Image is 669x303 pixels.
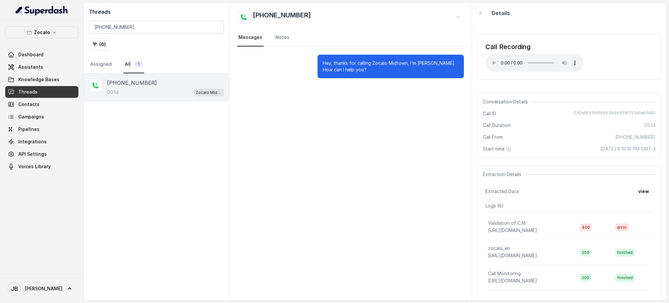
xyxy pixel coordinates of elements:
span: [DATE] 8:16:18 PM GMT-3 [600,146,656,152]
span: [URL][DOMAIN_NAME] [488,278,537,283]
nav: Tabs [89,56,224,73]
button: Zocalo [5,27,78,38]
button: (0) [89,39,110,50]
a: All1 [123,56,144,73]
span: Integrations [18,138,47,145]
a: [PERSON_NAME] [5,279,78,298]
span: Call ID [483,110,496,117]
p: Zocalo [34,28,50,36]
p: Validation of C.M [488,220,526,226]
span: [URL][DOMAIN_NAME] [488,227,537,233]
input: Search by Call ID or Phone Number [89,21,224,33]
a: Campaigns [5,111,78,123]
a: Threads [5,86,78,98]
span: Threads [18,89,38,95]
img: light.svg [16,5,68,16]
p: Zocalo Midtown / EN [196,89,222,96]
span: Pipelines [18,126,40,133]
a: Contacts [5,98,78,110]
span: 200 [580,274,591,282]
span: finished [615,249,635,257]
span: 00:14 [644,122,656,129]
a: API Settings [5,148,78,160]
a: Messages [237,29,264,46]
h2: [PHONE_NUMBER] [253,10,311,24]
span: [PHONE_NUMBER] [615,134,656,140]
button: view [634,186,653,197]
span: finished [615,274,635,282]
a: Dashboard [5,49,78,61]
p: Hey, thanks for calling Zocalo Midtown, I’m [PERSON_NAME]. How can I help you? [323,60,459,73]
span: Knowledge Bases [18,76,59,83]
a: Assistants [5,61,78,73]
span: 1 [135,61,143,67]
span: CA2e954156566639d4d1fdf293d5ebfd90 [574,110,656,117]
span: [PERSON_NAME] [25,285,62,292]
nav: Tabs [237,29,464,46]
span: Start time [483,146,512,152]
p: zocalo_en [488,245,510,252]
span: 400 [580,223,592,231]
span: 200 [580,249,591,257]
span: Dashboard [18,51,43,58]
p: zocalo_monitor [488,295,521,302]
div: Call Recording [485,42,583,51]
span: Voices Library [18,163,51,170]
h2: Threads [89,8,224,16]
p: 00:14 [107,89,119,96]
p: Logs ( 6 ) [485,203,653,209]
text: JB [11,285,18,292]
audio: Your browser does not support the audio element. [485,54,583,72]
span: Contacts [18,101,40,108]
span: [URL][DOMAIN_NAME] [488,253,537,258]
p: Call Monitoring [488,270,521,277]
a: Knowledge Bases [5,74,78,85]
a: Pipelines [5,123,78,135]
p: Details [492,9,510,17]
span: error [615,223,629,231]
a: Notes [274,29,291,46]
span: Extracted Data [485,188,519,195]
span: Campaigns [18,114,44,120]
a: Voices Library [5,161,78,172]
span: Extraction Details [483,171,524,178]
span: Call From [483,134,503,140]
a: Integrations [5,136,78,148]
span: Conversation Details [483,98,530,105]
p: [PHONE_NUMBER] [107,79,157,87]
a: Assigned [89,56,113,73]
span: Call Duration [483,122,511,129]
span: Assistants [18,64,43,70]
span: API Settings [18,151,47,157]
